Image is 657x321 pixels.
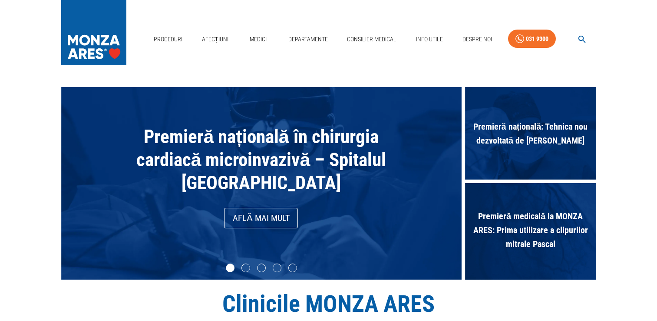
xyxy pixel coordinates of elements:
a: 031 9300 [508,30,556,48]
li: slide item 4 [273,264,281,272]
a: Medici [244,30,272,48]
a: Consilier Medical [343,30,400,48]
li: slide item 3 [257,264,266,272]
div: Premieră medicală la MONZA ARES: Prima utilizare a clipurilor mitrale Pascal [465,183,596,279]
a: Află mai mult [224,208,298,228]
li: slide item 2 [241,264,250,272]
span: Premieră națională: Tehnica nou dezvoltată de [PERSON_NAME] [465,115,596,152]
div: 031 9300 [526,33,548,44]
span: Premieră medicală la MONZA ARES: Prima utilizare a clipurilor mitrale Pascal [465,205,596,255]
a: Departamente [285,30,331,48]
span: Premieră națională în chirurgia cardiacă microinvazivă – Spitalul [GEOGRAPHIC_DATA] [136,126,386,194]
a: Despre Noi [459,30,495,48]
a: Proceduri [150,30,186,48]
a: Afecțiuni [198,30,232,48]
div: Premieră națională: Tehnica nou dezvoltată de [PERSON_NAME] [465,87,596,183]
h1: Clinicile MONZA ARES [61,290,596,318]
a: Info Utile [413,30,446,48]
li: slide item 1 [226,264,234,272]
li: slide item 5 [288,264,297,272]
